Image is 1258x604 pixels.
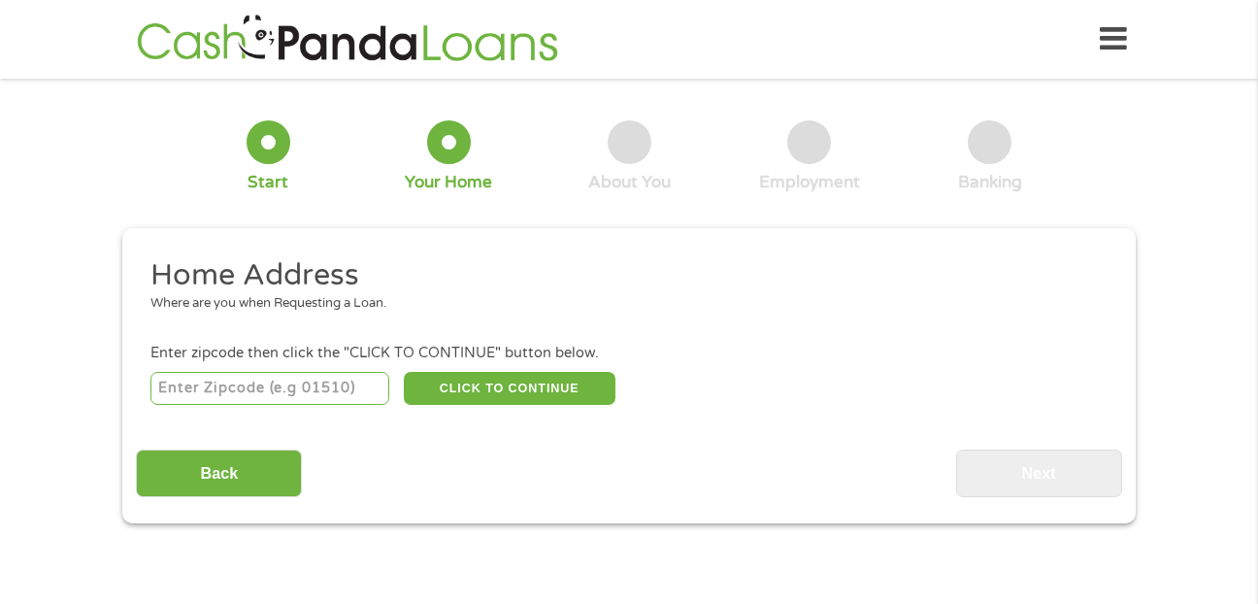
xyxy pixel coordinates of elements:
input: Next [956,450,1122,497]
div: Enter zipcode then click the "CLICK TO CONTINUE" button below. [150,343,1108,364]
div: Where are you when Requesting a Loan. [150,294,1094,314]
input: Enter Zipcode (e.g 01510) [150,372,390,405]
div: Your Home [405,172,492,193]
div: Banking [958,172,1022,193]
input: Back [136,450,302,497]
button: CLICK TO CONTINUE [404,372,615,405]
div: About You [588,172,671,193]
h2: Home Address [150,256,1094,295]
div: Employment [759,172,860,193]
img: GetLoanNow Logo [131,12,564,67]
div: Start [248,172,288,193]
